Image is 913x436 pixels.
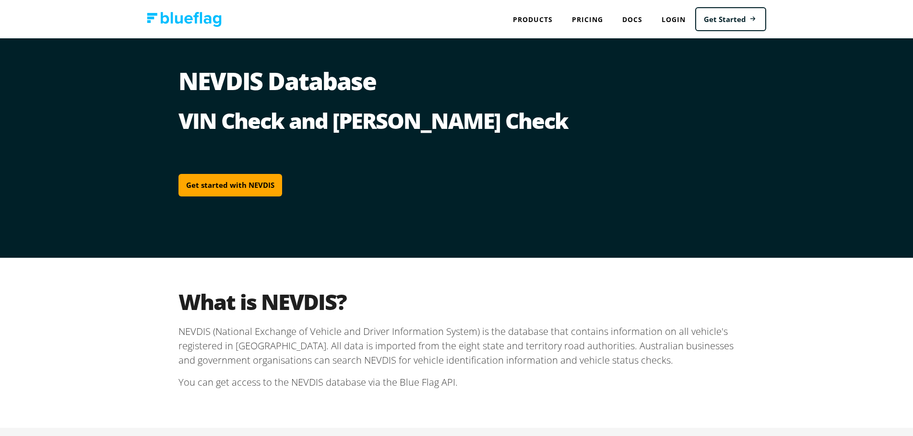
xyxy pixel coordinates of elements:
h2: VIN Check and [PERSON_NAME] Check [178,107,735,134]
img: Blue Flag logo [147,12,222,27]
p: NEVDIS (National Exchange of Vehicle and Driver Information System) is the database that contains... [178,324,735,367]
p: You can get access to the NEVDIS database via the Blue Flag API. [178,367,735,397]
div: Products [503,10,562,29]
h1: NEVDIS Database [178,69,735,107]
a: Get Started [695,7,766,32]
h2: What is NEVDIS? [178,288,735,315]
a: Get started with NEVDIS [178,174,282,196]
a: Pricing [562,10,613,29]
a: Docs [613,10,652,29]
a: Login to Blue Flag application [652,10,695,29]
